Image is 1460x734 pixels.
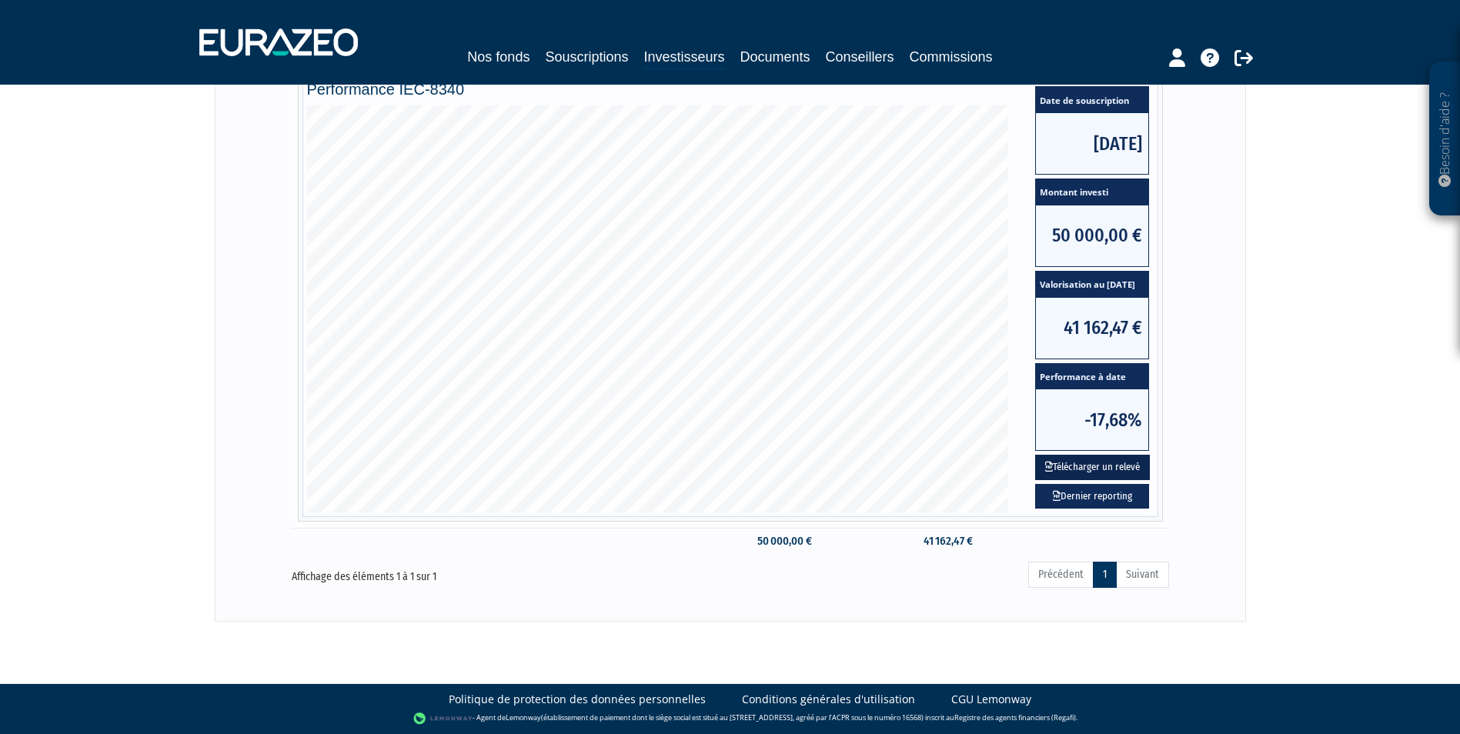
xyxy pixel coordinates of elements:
a: 1 [1093,562,1117,588]
a: CGU Lemonway [951,692,1031,707]
td: 41 162,47 € [908,528,980,555]
a: Dernier reporting [1035,484,1149,509]
a: Documents [740,46,810,68]
span: [DATE] [1036,113,1148,174]
span: Performance à date [1036,364,1148,390]
button: Télécharger un relevé [1035,455,1150,480]
img: logo-lemonway.png [413,711,473,726]
p: Besoin d'aide ? [1436,70,1454,209]
a: Registre des agents financiers (Regafi) [954,712,1076,722]
div: Affichage des éléments 1 à 1 sur 1 [292,560,644,585]
a: Politique de protection des données personnelles [449,692,706,707]
a: Nos fonds [467,46,530,68]
a: Conseillers [826,46,894,68]
span: 41 162,47 € [1036,298,1148,359]
a: Lemonway [506,712,541,722]
span: Valorisation au [DATE] [1036,272,1148,298]
span: Date de souscription [1036,87,1148,113]
a: Souscriptions [545,46,628,68]
div: - Agent de (établissement de paiement dont le siège social est situé au [STREET_ADDRESS], agréé p... [15,711,1445,726]
h4: Performance IEC-8340 [307,81,1154,98]
a: Investisseurs [643,46,724,70]
span: 50 000,00 € [1036,205,1148,266]
img: 1732889491-logotype_eurazeo_blanc_rvb.png [199,28,358,56]
span: -17,68% [1036,389,1148,450]
span: Montant investi [1036,179,1148,205]
a: Commissions [910,46,993,68]
a: Conditions générales d'utilisation [742,692,915,707]
td: 50 000,00 € [741,528,819,555]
